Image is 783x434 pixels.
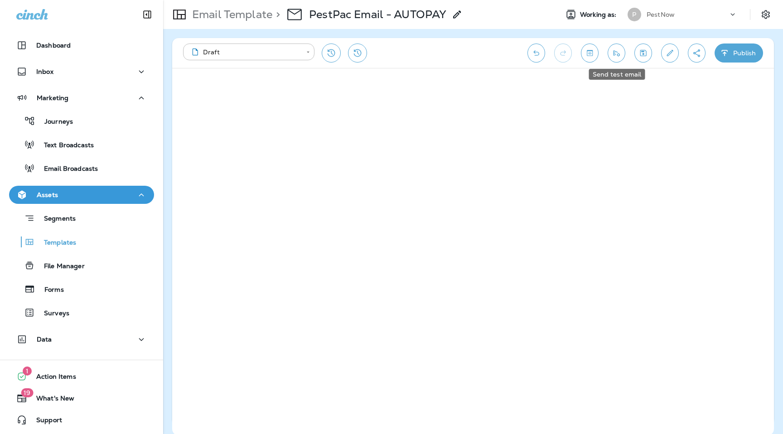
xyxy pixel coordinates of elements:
p: > [272,8,280,21]
button: Email Broadcasts [9,159,154,178]
span: Working as: [580,11,619,19]
div: Send test email [589,69,645,80]
button: Inbox [9,63,154,81]
button: Send test email [608,43,625,63]
p: Assets [37,191,58,198]
button: 19What's New [9,389,154,407]
button: View Changelog [348,43,367,63]
button: Marketing [9,89,154,107]
button: File Manager [9,256,154,275]
p: Surveys [35,309,69,318]
span: 19 [21,388,33,397]
p: Dashboard [36,42,71,49]
p: Journeys [35,118,73,126]
button: Assets [9,186,154,204]
button: Restore from previous version [322,43,341,63]
button: Templates [9,232,154,251]
p: Forms [35,286,64,294]
p: Text Broadcasts [35,141,94,150]
p: Email Broadcasts [35,165,98,174]
button: Edit details [661,43,679,63]
button: 1Action Items [9,367,154,386]
p: Email Template [188,8,272,21]
p: Data [37,336,52,343]
button: Text Broadcasts [9,135,154,154]
p: Segments [35,215,76,224]
span: What's New [27,395,74,405]
button: Publish [715,43,763,63]
p: File Manager [35,262,85,271]
button: Save [634,43,652,63]
button: Support [9,411,154,429]
p: Marketing [37,94,68,101]
p: PestPac Email - AUTOPAY [309,8,446,21]
button: Settings [758,6,774,23]
button: Undo [527,43,545,63]
p: PestNow [647,11,675,18]
button: Toggle preview [581,43,599,63]
div: P [628,8,641,21]
p: Templates [35,239,76,247]
button: Data [9,330,154,348]
button: Create a Shareable Preview Link [688,43,706,63]
span: Support [27,416,62,427]
button: Forms [9,280,154,299]
button: Segments [9,208,154,228]
p: Inbox [36,68,53,75]
button: Dashboard [9,36,154,54]
span: 1 [23,366,32,376]
button: Collapse Sidebar [135,5,160,24]
button: Surveys [9,303,154,322]
span: Action Items [27,373,76,384]
div: Draft [189,48,300,57]
button: Journeys [9,111,154,130]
